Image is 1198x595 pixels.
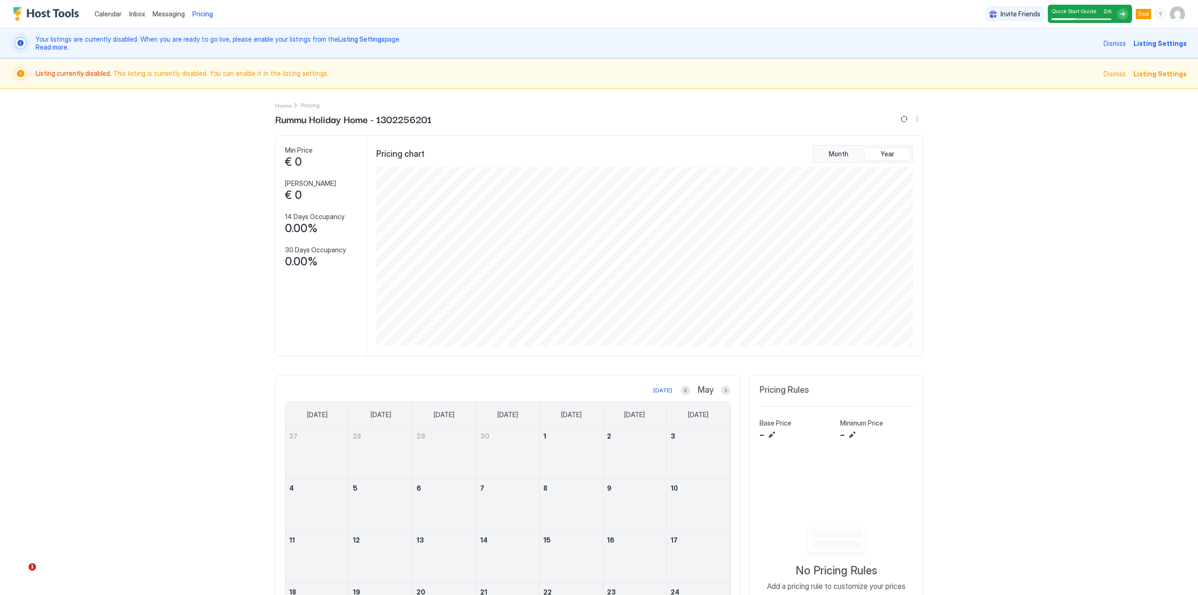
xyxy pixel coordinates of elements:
[666,479,730,531] td: May 10, 2025
[476,479,540,497] a: May 7, 2025
[760,428,764,442] span: -
[829,150,848,158] span: Month
[298,402,337,427] a: Sunday
[349,479,412,497] a: May 5, 2025
[36,69,1098,78] span: This listing is currently disabled. You can enable it in the listing settings.
[488,402,527,427] a: Wednesday
[543,432,546,440] span: 1
[285,246,346,254] span: 30 Days Occupancy
[476,479,540,531] td: May 7, 2025
[1103,7,1107,15] span: 2
[653,386,672,395] div: [DATE]
[543,536,551,544] span: 15
[898,113,910,125] button: Sync prices
[476,427,540,445] a: April 30, 2025
[153,9,185,19] a: Messaging
[412,427,476,479] td: April 29, 2025
[416,484,421,492] span: 6
[615,402,654,427] a: Friday
[552,402,591,427] a: Thursday
[412,479,476,531] td: May 6, 2025
[95,10,122,18] span: Calendar
[361,402,401,427] a: Monday
[497,411,518,419] span: [DATE]
[275,102,292,109] span: Home
[349,427,413,479] td: April 28, 2025
[285,479,349,497] a: May 4, 2025
[540,479,603,531] td: May 8, 2025
[540,479,603,497] a: May 8, 2025
[275,100,292,110] div: Breadcrumb
[36,43,69,51] a: Read more.
[95,9,122,19] a: Calendar
[353,536,360,544] span: 12
[760,419,791,427] span: Base Price
[192,10,213,18] span: Pricing
[603,531,667,583] td: May 16, 2025
[603,479,666,497] a: May 9, 2025
[289,484,294,492] span: 4
[285,213,344,221] span: 14 Days Occupancy
[480,536,488,544] span: 14
[815,147,862,161] button: Month
[760,385,809,396] span: Pricing Rules
[1133,69,1187,79] div: Listing Settings
[667,427,730,445] a: May 3, 2025
[1001,10,1040,18] span: Invite Friends
[1133,38,1187,48] span: Listing Settings
[376,149,424,160] span: Pricing chart
[285,188,302,202] span: € 0
[476,427,540,479] td: April 30, 2025
[1155,8,1166,20] div: menu
[285,155,302,169] span: € 0
[847,429,858,441] button: Edit
[476,531,540,549] a: May 14, 2025
[480,484,484,492] span: 7
[561,411,582,419] span: [DATE]
[285,427,349,445] a: April 27, 2025
[607,432,611,440] span: 2
[416,536,424,544] span: 13
[285,479,349,531] td: May 4, 2025
[424,402,464,427] a: Tuesday
[29,563,36,571] span: 1
[688,411,709,419] span: [DATE]
[603,531,666,549] a: May 16, 2025
[301,102,320,109] span: Breadcrumb
[540,427,603,445] a: May 1, 2025
[416,432,425,440] span: 29
[671,536,678,544] span: 17
[349,427,412,445] a: April 28, 2025
[796,564,877,578] span: No Pricing Rules
[129,9,145,19] a: Inbox
[540,531,603,583] td: May 15, 2025
[864,147,911,161] button: Year
[275,100,292,110] a: Home
[285,221,318,235] span: 0.00%
[285,531,349,583] td: May 11, 2025
[285,146,313,154] span: Min Price
[413,531,476,549] a: May 13, 2025
[371,411,391,419] span: [DATE]
[603,427,666,445] a: May 2, 2025
[1103,38,1126,48] div: Dismiss
[543,484,548,492] span: 8
[9,563,32,586] iframe: Intercom live chat
[412,531,476,583] td: May 13, 2025
[285,531,349,549] a: May 11, 2025
[349,479,413,531] td: May 5, 2025
[671,432,675,440] span: 3
[603,479,667,531] td: May 9, 2025
[285,179,336,188] span: [PERSON_NAME]
[667,531,730,549] a: May 17, 2025
[540,427,603,479] td: May 1, 2025
[840,419,883,427] span: Minimum Price
[813,145,913,163] div: tab-group
[275,112,431,126] span: Rummu Holiday Home - 1302256201
[36,35,1098,51] span: Your listings are currently disabled. When you are ready to go live, please enable your listings ...
[624,411,645,419] span: [DATE]
[840,428,845,442] span: -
